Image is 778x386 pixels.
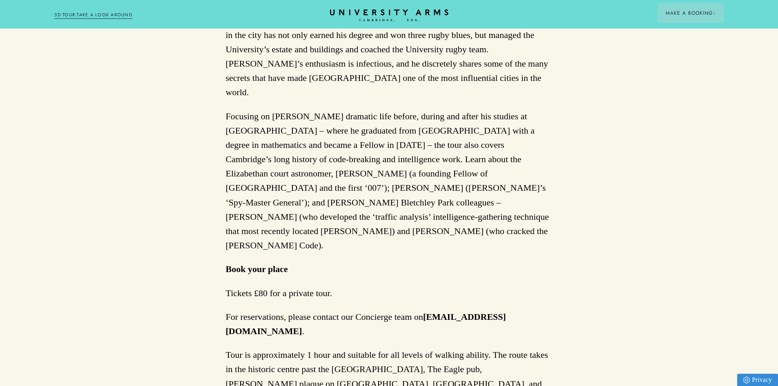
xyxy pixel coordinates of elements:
[226,312,506,336] strong: [EMAIL_ADDRESS][DOMAIN_NAME]
[666,9,716,17] span: Make a Booking
[226,109,553,253] p: Focusing on [PERSON_NAME] dramatic life before, during and after his studies at [GEOGRAPHIC_DATA]...
[713,12,716,15] img: Arrow icon
[658,3,724,23] button: Make a BookingArrow icon
[737,374,778,386] a: Privacy
[226,286,553,300] p: Tickets £80 for a private tour.
[330,9,448,22] a: Home
[54,11,132,19] a: 3D TOUR:TAKE A LOOK AROUND
[743,377,750,384] img: Privacy
[226,264,288,274] strong: Book your place
[226,310,553,338] p: For reservations, please contact our Concierge team on .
